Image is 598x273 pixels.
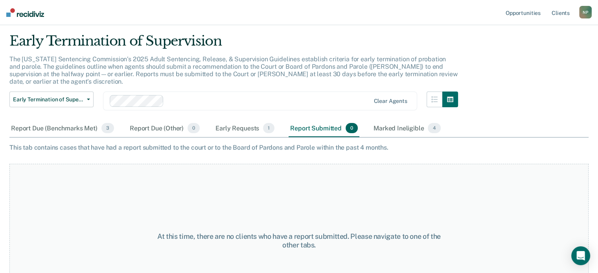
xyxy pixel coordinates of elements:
span: 4 [428,123,440,133]
p: The [US_STATE] Sentencing Commission’s 2025 Adult Sentencing, Release, & Supervision Guidelines e... [9,55,458,86]
div: Report Due (Benchmarks Met)3 [9,120,116,137]
div: N P [579,6,592,18]
span: 1 [263,123,274,133]
button: NP [579,6,592,18]
img: Recidiviz [6,8,44,17]
div: Open Intercom Messenger [571,246,590,265]
span: Early Termination of Supervision [13,96,84,103]
div: Clear agents [374,98,407,104]
div: Marked Ineligible4 [372,120,442,137]
div: Report Due (Other)0 [128,120,201,137]
div: At this time, there are no clients who have a report submitted. Please navigate to one of the oth... [155,232,444,249]
span: 0 [346,123,358,133]
div: Early Requests1 [214,120,276,137]
span: 0 [188,123,200,133]
div: Report Submitted0 [289,120,359,137]
div: Early Termination of Supervision [9,33,458,55]
button: Early Termination of Supervision [9,92,94,107]
div: This tab contains cases that have had a report submitted to the court or to the Board of Pardons ... [9,144,589,151]
span: 3 [101,123,114,133]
